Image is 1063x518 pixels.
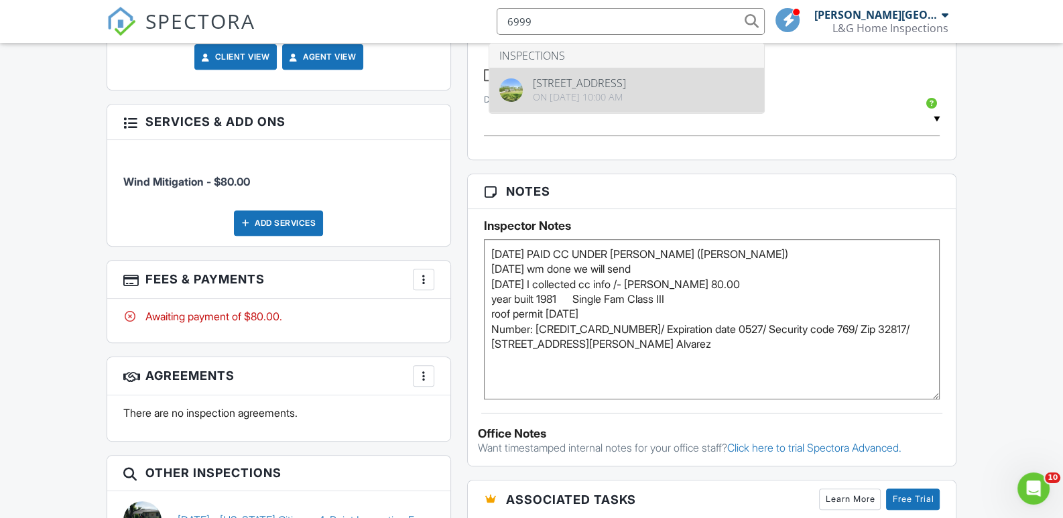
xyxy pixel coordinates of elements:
[832,21,948,35] div: L&G Home Inspections
[199,50,270,64] a: Client View
[506,491,636,509] span: Associated Tasks
[484,219,940,233] h5: Inspector Notes
[497,8,765,35] input: Search everything...
[819,489,881,510] a: Learn More
[123,405,435,420] p: There are no inspection agreements.
[107,18,255,46] a: SPECTORA
[123,309,435,324] div: Awaiting payment of $80.00.
[145,7,255,35] span: SPECTORA
[107,261,451,299] h3: Fees & Payments
[533,78,626,88] div: [STREET_ADDRESS]
[484,68,617,84] label: Disable All Notifications
[489,44,764,68] li: Inspections
[107,357,451,395] h3: Agreements
[478,427,946,440] div: Office Notes
[287,50,356,64] a: Agent View
[484,239,940,399] textarea: [DATE] wm done we will send [DATE] I collected cc info /- [PERSON_NAME] 80.00 year built 1981 Sin...
[886,489,940,510] a: Free Trial
[533,92,626,103] div: On [DATE] 10:00 am
[468,174,956,209] h3: Notes
[107,456,451,491] h3: Other Inspections
[478,440,946,455] p: Want timestamped internal notes for your office staff?
[727,441,901,454] a: Click here to trial Spectora Advanced.
[499,78,523,102] img: streetview
[814,8,938,21] div: [PERSON_NAME][GEOGRAPHIC_DATA]
[1045,472,1060,483] span: 10
[484,94,538,106] label: Discount code
[107,7,136,36] img: The Best Home Inspection Software - Spectora
[123,175,250,188] span: Wind Mitigation - $80.00
[234,210,323,236] div: Add Services
[123,150,435,200] li: Service: Wind Mitigation
[107,105,451,139] h3: Services & Add ons
[1017,472,1050,505] iframe: Intercom live chat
